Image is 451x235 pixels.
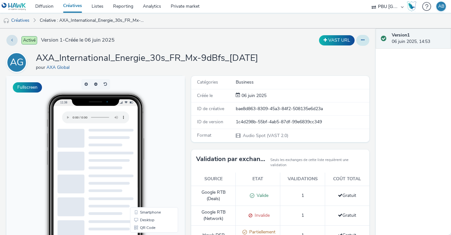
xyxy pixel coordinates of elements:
span: ID de version [197,119,223,125]
li: Smartphone [125,133,170,140]
span: Créée le [197,93,213,99]
td: Google RTB (Deals) [191,186,236,206]
div: Business [236,79,369,85]
strong: Version 1 [392,32,410,38]
span: Version 1 - Créée le 06 juin 2025 [41,36,115,44]
span: pour [36,64,46,70]
div: AG [10,53,24,71]
img: audio [3,18,10,24]
img: undefined Logo [2,3,26,11]
h3: Validation par exchange [196,154,267,164]
a: Créative : AXA_International_Energie_30s_FR_Mx-9dBfs_[DATE] [37,13,149,28]
h1: AXA_International_Energie_30s_FR_Mx-9dBfs_[DATE] [36,52,258,64]
span: ID de créative [197,106,224,112]
th: Etat [236,173,280,186]
span: Smartphone [134,134,154,138]
span: Desktop [134,142,148,146]
li: QR Code [125,148,170,156]
span: Gratuit [338,192,356,199]
span: 11:38 [54,25,61,28]
span: Catégories [197,79,218,85]
td: Google RTB (Network) [191,206,236,225]
span: Invalide [252,212,270,218]
button: Fullscreen [13,82,42,93]
div: 1c4d298b-55bf-4ab5-87df-99e6839cc349 [236,119,369,125]
span: 06 juin 2025 [240,93,266,99]
th: Source [191,173,236,186]
li: Desktop [125,140,170,148]
span: Format [197,132,211,138]
div: AB [438,2,444,11]
span: Audio Spot (VAST 2.0) [242,133,288,139]
span: 1 [301,212,304,218]
span: Activé [21,36,37,45]
a: Hawk Academy [407,1,419,12]
th: Coût total [325,173,369,186]
div: bae8d863-8309-45a3-84f2-508135e6d23a [236,106,369,112]
span: Gratuit [338,212,356,218]
a: AXA Global [46,64,72,70]
a: AG [6,59,29,65]
th: Validations [280,173,325,186]
small: Seuls les exchanges de cette liste requièrent une validation [270,158,365,168]
span: Valide [254,192,268,199]
img: Hawk Academy [407,1,416,12]
button: VAST URL [319,35,355,45]
div: 06 juin 2025, 14:53 [392,32,446,45]
div: Création 06 juin 2025, 14:53 [240,93,266,99]
div: Dupliquer la créative en un VAST URL [317,35,356,45]
span: 1 [301,192,304,199]
span: QR Code [134,150,149,154]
